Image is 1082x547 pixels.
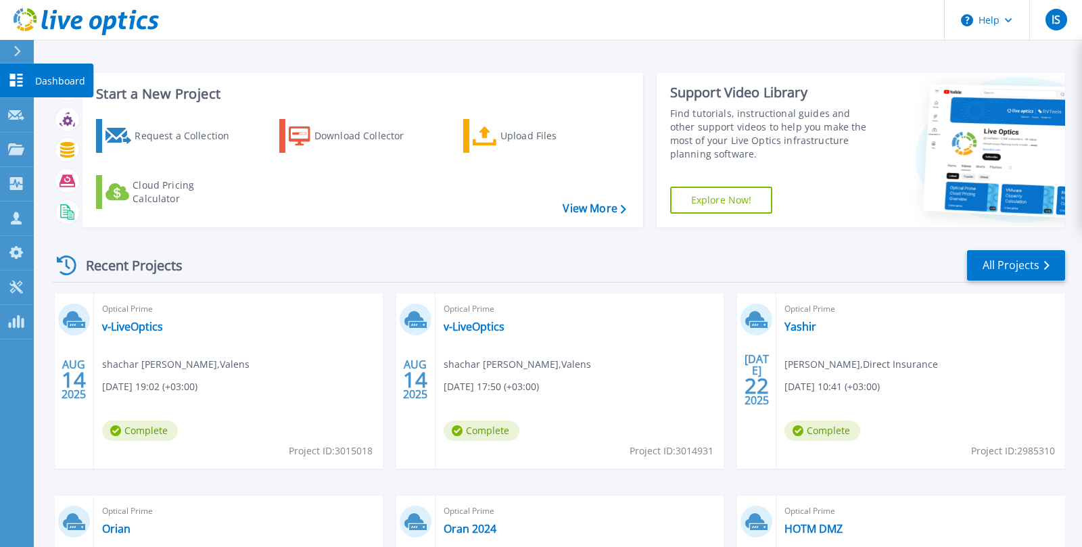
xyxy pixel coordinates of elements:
span: shachar [PERSON_NAME] , Valens [102,357,250,372]
a: Download Collector [279,119,430,153]
a: Orian [102,522,131,536]
span: Project ID: 3015018 [289,444,373,458]
div: [DATE] 2025 [744,355,770,404]
a: Cloud Pricing Calculator [96,175,247,209]
p: Dashboard [35,64,85,99]
div: AUG 2025 [61,355,87,404]
span: shachar [PERSON_NAME] , Valens [444,357,591,372]
a: Oran 2024 [444,522,496,536]
div: Cloud Pricing Calculator [133,179,241,206]
a: v-LiveOptics [102,320,163,333]
a: HOTM DMZ [784,522,843,536]
div: Support Video Library [670,84,876,101]
h3: Start a New Project [96,87,626,101]
span: 14 [62,374,86,385]
span: Optical Prime [784,504,1057,519]
a: Request a Collection [96,119,247,153]
a: All Projects [967,250,1065,281]
span: Complete [102,421,178,441]
span: Optical Prime [444,504,716,519]
span: Project ID: 2985310 [971,444,1055,458]
div: Upload Files [500,122,609,149]
span: 22 [745,380,769,391]
a: Yashir [784,320,816,333]
span: 14 [403,374,427,385]
div: Recent Projects [52,249,201,282]
a: v-LiveOptics [444,320,504,333]
div: AUG 2025 [402,355,428,404]
span: [DATE] 17:50 (+03:00) [444,379,539,394]
span: Complete [444,421,519,441]
div: Find tutorials, instructional guides and other support videos to help you make the most of your L... [670,107,876,161]
a: Upload Files [463,119,614,153]
div: Download Collector [314,122,423,149]
span: Optical Prime [784,302,1057,316]
span: [PERSON_NAME] , Direct Insurance [784,357,938,372]
span: Optical Prime [102,504,375,519]
span: IS [1052,14,1060,25]
a: Explore Now! [670,187,773,214]
span: [DATE] 10:41 (+03:00) [784,379,880,394]
a: View More [563,202,626,215]
span: Optical Prime [102,302,375,316]
span: Complete [784,421,860,441]
span: Optical Prime [444,302,716,316]
span: Project ID: 3014931 [630,444,713,458]
div: Request a Collection [135,122,243,149]
span: [DATE] 19:02 (+03:00) [102,379,197,394]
